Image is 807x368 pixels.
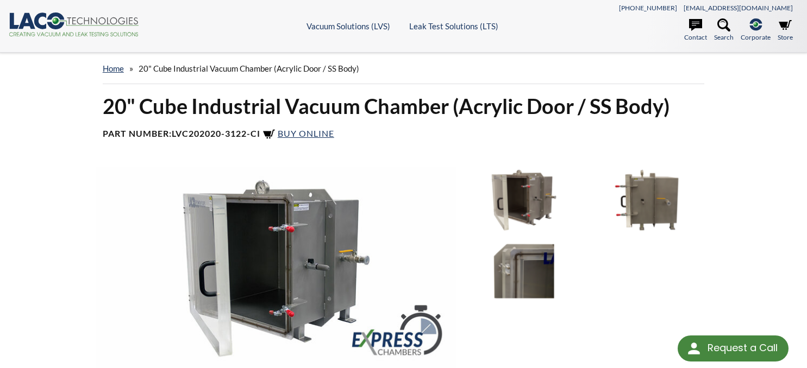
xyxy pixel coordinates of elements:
span: 20" Cube Industrial Vacuum Chamber (Acrylic Door / SS Body) [139,64,359,73]
a: [EMAIL_ADDRESS][DOMAIN_NAME] [684,4,793,12]
a: home [103,64,124,73]
a: Buy Online [262,128,334,138]
a: Vacuum Solutions (LVS) [306,21,390,31]
b: LVC202020-3122-CI [172,128,260,138]
h1: 20" Cube Industrial Vacuum Chamber (Acrylic Door / SS Body) [103,93,705,119]
a: Search [714,18,734,42]
span: Corporate [741,32,771,42]
div: » [103,53,705,84]
div: Request a Call [708,335,778,360]
img: 20" X 20" CI Vacuum Chamber (Acrylic Door / SS Body), angled view [465,167,583,233]
a: Leak Test Solutions (LTS) [409,21,498,31]
a: Store [778,18,793,42]
a: [PHONE_NUMBER] [619,4,677,12]
h4: Part Number: [103,128,705,141]
img: 20" X 20" CI Vacuum Chamber (Acrylic Door / SS Body) Hinge [465,238,583,304]
a: Contact [684,18,707,42]
img: 20" X 20" CI Vacuum Chamber (Acrylic Door / SS Body) side view [588,167,705,233]
div: Request a Call [678,335,789,361]
span: Buy Online [278,128,334,138]
img: round button [685,340,703,357]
